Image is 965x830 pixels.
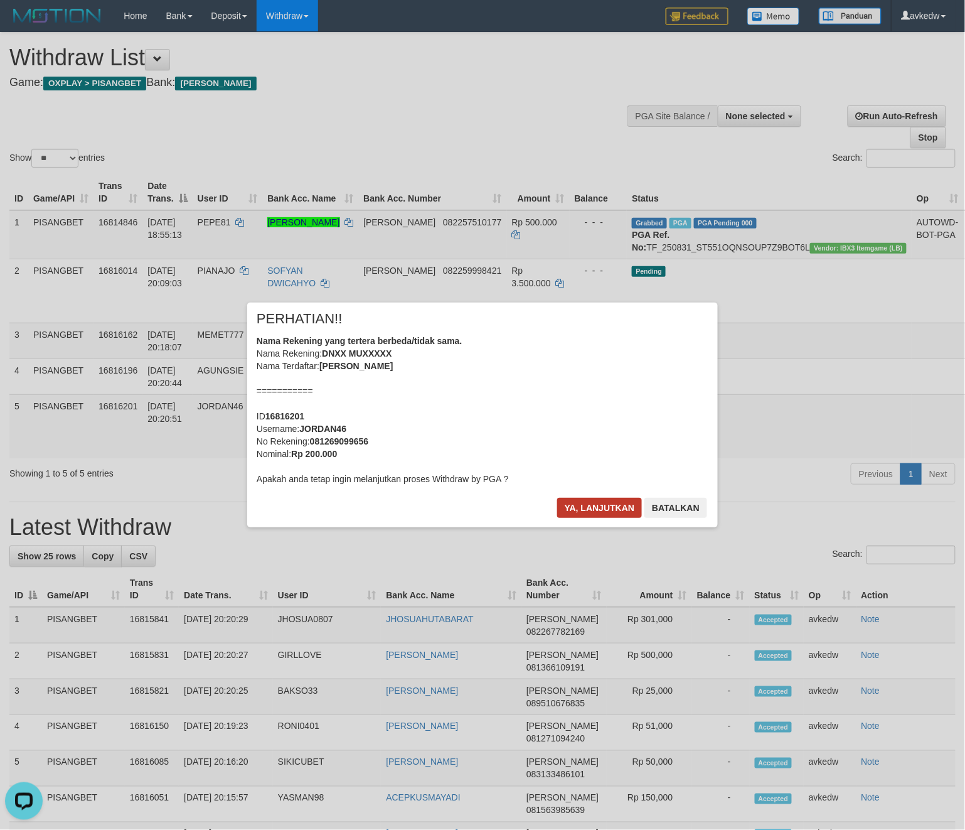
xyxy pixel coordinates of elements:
b: Nama Rekening yang tertera berbeda/tidak sama. [257,336,462,346]
b: [PERSON_NAME] [319,361,393,371]
b: 081269099656 [310,436,368,446]
div: Nama Rekening: Nama Terdaftar: =========== ID Username: No Rekening: Nominal: Apakah anda tetap i... [257,335,708,485]
b: DNXX MUXXXXX [322,348,392,358]
b: Rp 200.000 [291,449,337,459]
b: JORDAN46 [299,424,346,434]
b: 16816201 [265,411,304,421]
button: Ya, lanjutkan [557,498,642,518]
span: PERHATIAN!! [257,313,343,325]
button: Batalkan [644,498,707,518]
button: Open LiveChat chat widget [5,5,43,43]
